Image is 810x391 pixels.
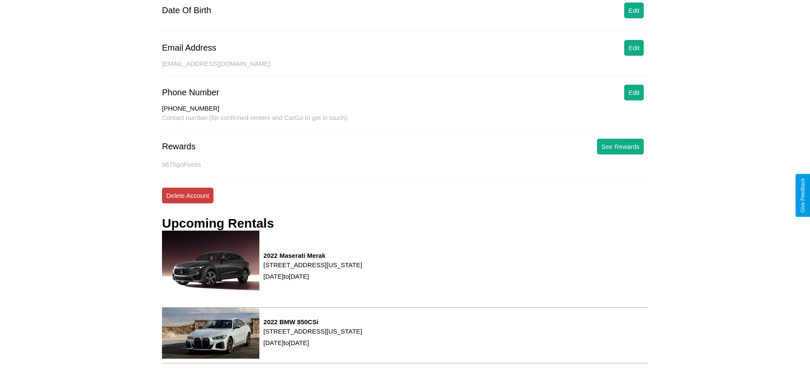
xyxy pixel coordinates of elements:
[162,159,648,170] p: 9675 goPoints
[264,252,362,259] h3: 2022 Maserati Merak
[264,337,362,348] p: [DATE] to [DATE]
[162,142,196,151] div: Rewards
[264,259,362,271] p: [STREET_ADDRESS][US_STATE]
[162,6,211,15] div: Date Of Birth
[597,139,644,154] button: See Rewards
[162,216,274,231] h3: Upcoming Rentals
[264,271,362,282] p: [DATE] to [DATE]
[264,325,362,337] p: [STREET_ADDRESS][US_STATE]
[162,188,213,203] button: Delete Account
[624,40,644,56] button: Edit
[162,60,648,76] div: [EMAIL_ADDRESS][DOMAIN_NAME]
[264,318,362,325] h3: 2022 BMW 850CSi
[162,88,219,97] div: Phone Number
[162,308,259,359] img: rental
[162,105,648,114] div: [PHONE_NUMBER]
[162,43,216,53] div: Email Address
[162,114,648,130] div: Contact number (for confirmed renters and CarGo to get in touch).
[624,85,644,100] button: Edit
[624,3,644,18] button: Edit
[162,231,259,303] img: rental
[800,178,806,213] div: Give Feedback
